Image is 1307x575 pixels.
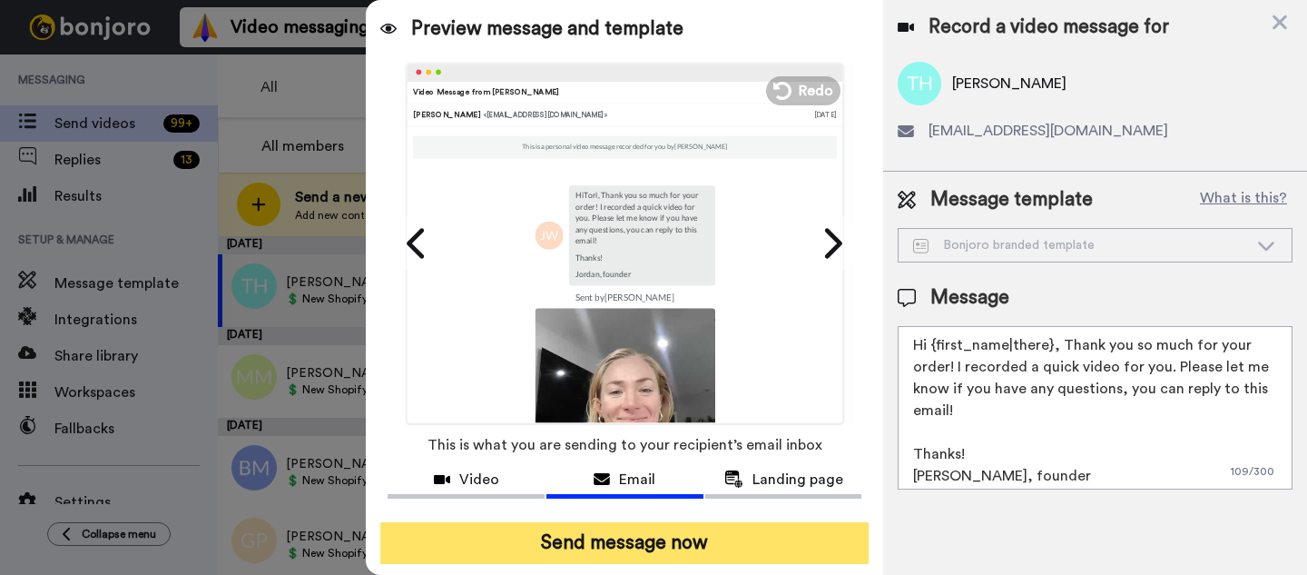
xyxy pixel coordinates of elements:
p: Jordan, founder [575,268,708,279]
textarea: Hi {first_name|there}, Thank you so much for your order! I recorded a quick video for you. Please... [898,326,1292,490]
p: This is a personal video message recorded for you by [PERSON_NAME] [522,143,728,152]
span: Message [930,284,1009,312]
span: Video [459,469,499,491]
td: Sent by [PERSON_NAME] [535,285,714,308]
img: Message-temps.svg [913,239,929,253]
span: Message template [930,186,1093,213]
img: jw.png [535,221,563,249]
button: What is this? [1194,186,1292,213]
div: [PERSON_NAME] [413,109,814,120]
img: Z [535,308,714,488]
p: Thanks! [575,252,708,263]
span: Email [619,469,655,491]
button: Send message now [380,522,869,564]
div: [DATE] [813,109,836,120]
span: [EMAIL_ADDRESS][DOMAIN_NAME] [929,120,1168,142]
p: Hi Tori , Thank you so much for your order! I recorded a quick video for you. Please let me know ... [575,190,708,246]
span: This is what you are sending to your recipient’s email inbox [427,425,822,465]
span: Landing page [752,469,843,491]
div: Bonjoro branded template [913,236,1248,254]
